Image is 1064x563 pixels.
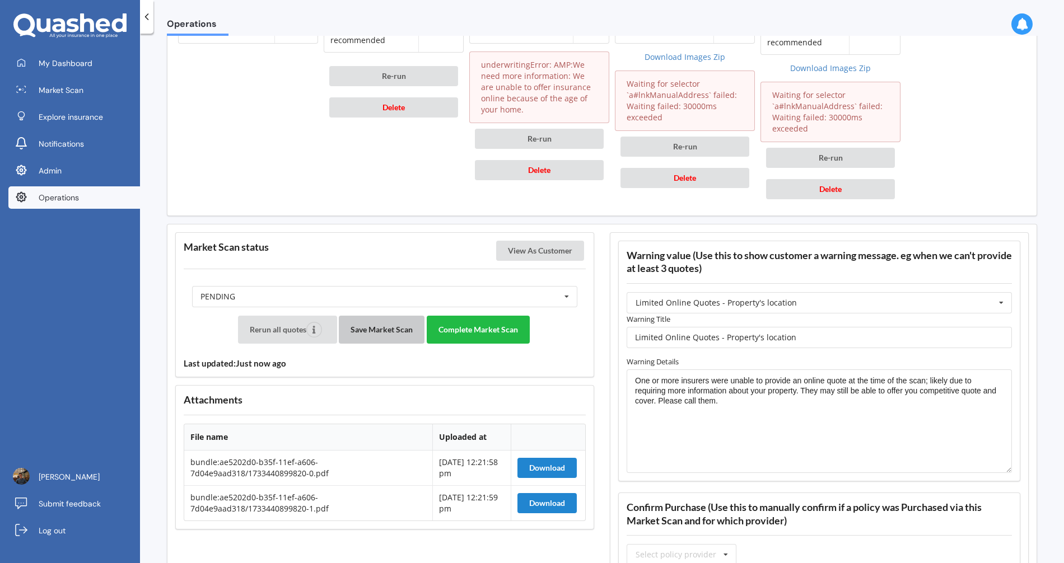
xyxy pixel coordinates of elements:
[674,173,696,182] span: Delete
[481,59,598,115] p: underwritingError: AMP:We need more information: We are unable to offer insurance online because ...
[627,313,1012,325] label: Warning Title
[627,356,1012,367] label: Warning Details
[432,451,511,485] td: [DATE] 12:21:58 pm
[615,51,755,63] a: Download Images Zip
[184,241,269,254] h3: Market Scan status
[329,97,458,118] button: Delete
[517,493,577,513] button: Download
[766,148,895,168] button: Re-run
[766,179,895,199] button: Delete
[184,393,586,406] h3: Attachments
[8,186,140,209] a: Operations
[432,485,511,520] td: [DATE] 12:21:59 pm
[8,79,140,101] a: Market Scan
[329,66,458,86] button: Re-run
[200,293,235,301] div: PENDING
[339,316,424,344] button: Save Market Scan
[8,492,140,515] a: Submit feedback
[39,471,100,482] span: [PERSON_NAME]
[167,18,228,34] span: Operations
[8,519,140,542] a: Log out
[636,551,716,559] div: Select policy provider
[627,369,1012,473] textarea: One or more insurers were unable to provide an online quote at the time of the scan; likely due t...
[39,525,66,536] span: Log out
[496,241,584,261] button: View As Customer
[517,458,577,478] button: Download
[8,106,140,128] a: Explore insurance
[528,165,550,175] span: Delete
[475,129,604,149] button: Re-run
[238,316,337,344] button: Rerun all quotes
[382,102,405,112] span: Delete
[819,184,842,194] span: Delete
[184,358,586,369] h4: Last updated: Just now ago
[39,165,62,176] span: Admin
[184,485,432,520] td: bundle:ae5202d0-b35f-11ef-a606-7d04e9aad318/1733440899820-1.pdf
[8,52,140,74] a: My Dashboard
[324,28,418,52] td: recommended
[39,85,83,96] span: Market Scan
[39,138,84,149] span: Notifications
[432,424,511,451] th: Uploaded at
[475,160,604,180] button: Delete
[627,501,1012,527] h3: Confirm Purchase (Use this to manually confirm if a policy was Purchased via this Market Scan and...
[184,451,432,485] td: bundle:ae5202d0-b35f-11ef-a606-7d04e9aad318/1733440899820-0.pdf
[39,111,103,123] span: Explore insurance
[39,498,101,509] span: Submit feedback
[13,468,30,485] img: ACg8ocJLa-csUtcL-80ItbA20QSwDJeqfJvWfn8fgM9RBEIPTcSLDHdf=s96-c
[627,249,1012,275] h3: Warning value (Use this to show customer a warning message. eg when we can't provide at least 3 q...
[627,78,743,123] p: Waiting for selector `a#lnkManualAddress` failed: Waiting failed: 30000ms exceeded
[8,466,140,488] a: [PERSON_NAME]
[761,30,849,54] td: recommended
[39,192,79,203] span: Operations
[772,90,889,134] p: Waiting for selector `a#lnkManualAddress` failed: Waiting failed: 30000ms exceeded
[496,245,586,256] a: View As Customer
[627,327,1012,348] input: Warning title...
[636,299,797,307] div: Limited Online Quotes - Property's location
[8,159,140,182] a: Admin
[760,63,900,74] a: Download Images Zip
[8,133,140,155] a: Notifications
[427,316,530,344] button: Complete Market Scan
[620,168,749,188] button: Delete
[184,424,432,451] th: File name
[620,137,749,157] button: Re-run
[39,58,92,69] span: My Dashboard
